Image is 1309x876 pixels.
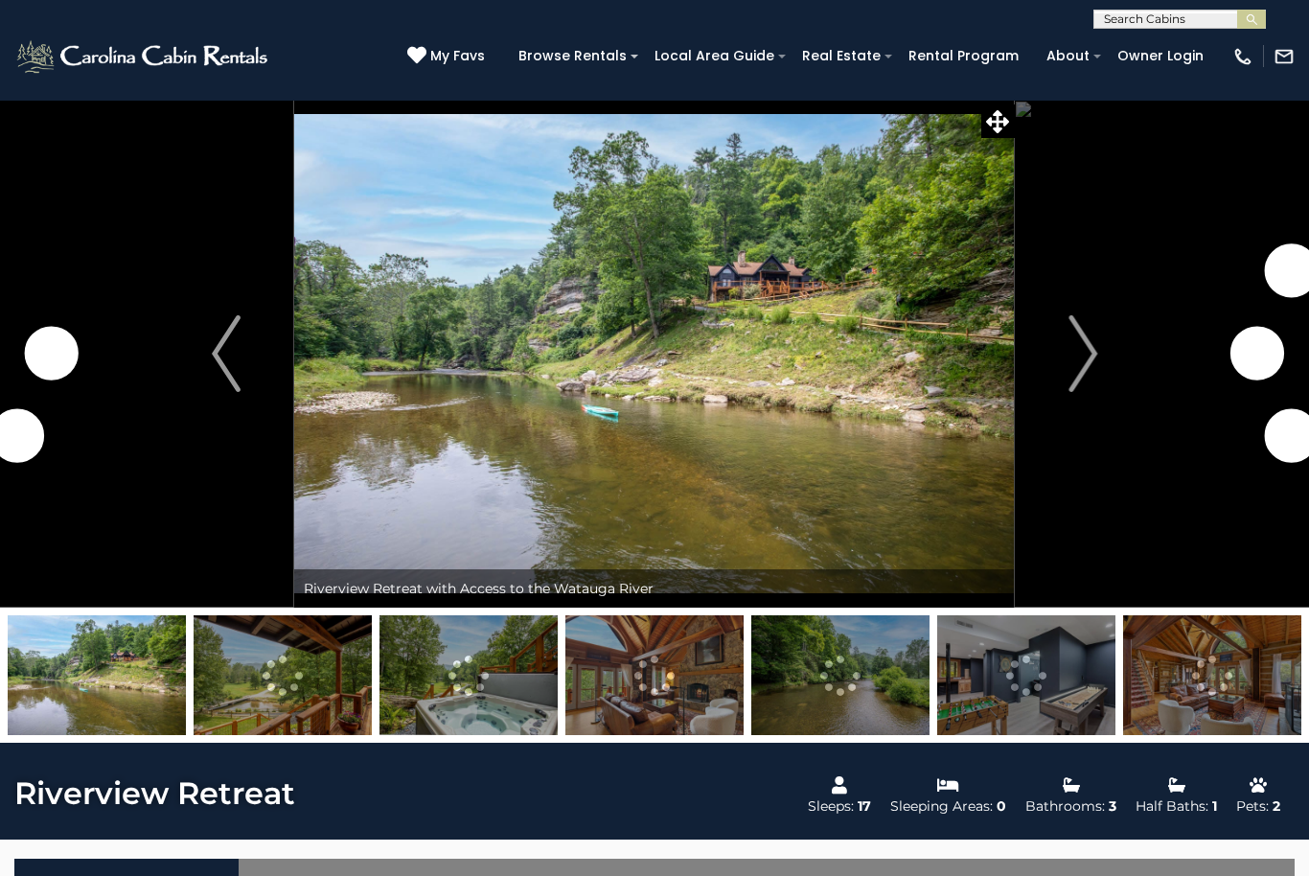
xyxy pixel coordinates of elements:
[294,569,1014,608] div: Riverview Retreat with Access to the Watauga River
[212,315,241,392] img: arrow
[407,46,490,67] a: My Favs
[14,37,273,76] img: White-1-2.png
[1123,615,1301,735] img: 164767826
[1108,41,1213,71] a: Owner Login
[565,615,744,735] img: 164767825
[937,615,1115,735] img: 164767859
[8,615,186,735] img: 164767881
[509,41,636,71] a: Browse Rentals
[194,615,372,735] img: 164767874
[1232,46,1253,67] img: phone-regular-white.png
[430,46,485,66] span: My Favs
[1015,100,1151,608] button: Next
[645,41,784,71] a: Local Area Guide
[792,41,890,71] a: Real Estate
[1274,46,1295,67] img: mail-regular-white.png
[1037,41,1099,71] a: About
[751,615,930,735] img: 164767882
[899,41,1028,71] a: Rental Program
[1068,315,1097,392] img: arrow
[158,100,294,608] button: Previous
[379,615,558,735] img: 164767863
